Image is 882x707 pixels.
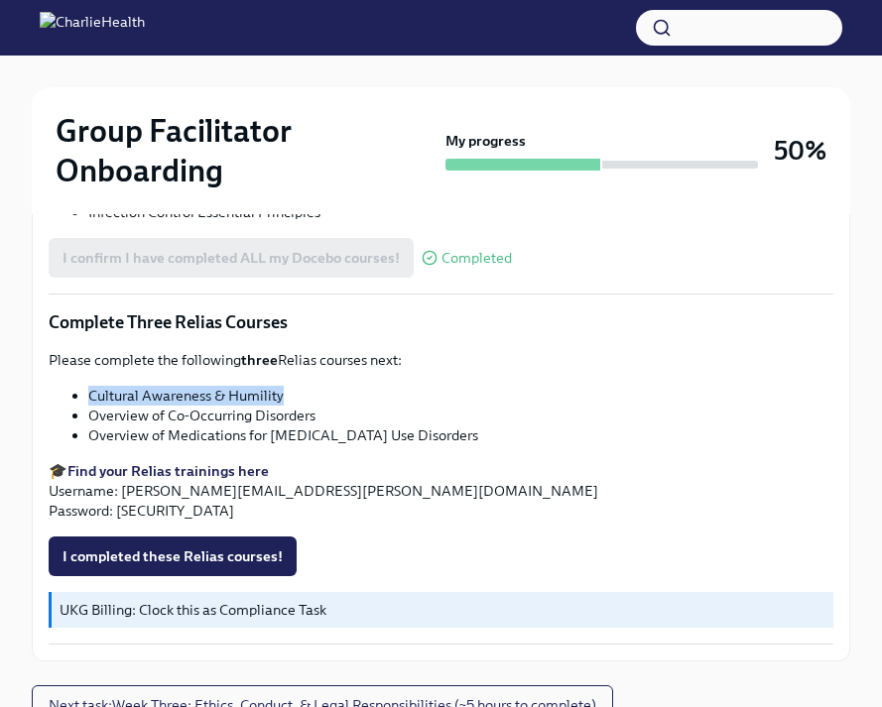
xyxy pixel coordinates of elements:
strong: My progress [445,131,526,151]
button: I completed these Relias courses! [49,536,297,576]
strong: three [241,351,278,369]
li: Overview of Medications for [MEDICAL_DATA] Use Disorders [88,425,833,445]
span: I completed these Relias courses! [63,546,283,566]
li: Overview of Co-Occurring Disorders [88,406,833,425]
img: CharlieHealth [40,12,145,44]
p: Complete Three Relias Courses [49,310,833,334]
a: Find your Relias trainings here [67,462,269,480]
span: Completed [441,251,512,266]
p: 🎓 Username: [PERSON_NAME][EMAIL_ADDRESS][PERSON_NAME][DOMAIN_NAME] Password: [SECURITY_DATA] [49,461,833,521]
p: Please complete the following Relias courses next: [49,350,833,370]
h2: Group Facilitator Onboarding [56,111,438,190]
p: UKG Billing: Clock this as Compliance Task [60,600,825,620]
h3: 50% [774,133,826,169]
li: Cultural Awareness & Humility [88,386,833,406]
